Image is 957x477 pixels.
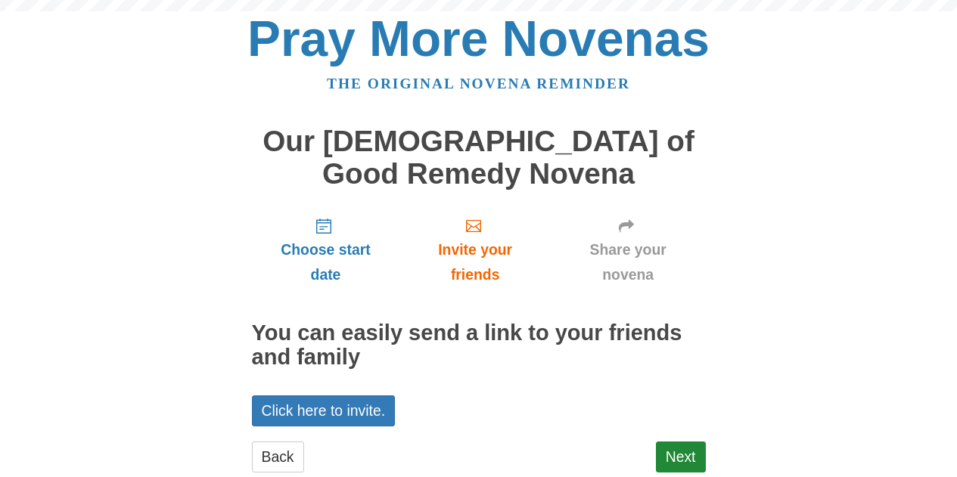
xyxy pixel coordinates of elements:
a: Back [252,441,304,472]
a: Choose start date [252,205,400,295]
span: Choose start date [267,237,385,287]
a: Click here to invite. [252,395,396,426]
a: Share your novena [551,205,706,295]
a: Next [656,441,706,472]
span: Share your novena [566,237,691,287]
a: Invite your friends [399,205,550,295]
a: The original novena reminder [327,76,630,91]
h2: You can easily send a link to your friends and family [252,321,706,370]
span: Invite your friends [415,237,535,287]
h1: Our [DEMOGRAPHIC_DATA] of Good Remedy Novena [252,125,706,190]
a: Pray More Novenas [247,11,710,67]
